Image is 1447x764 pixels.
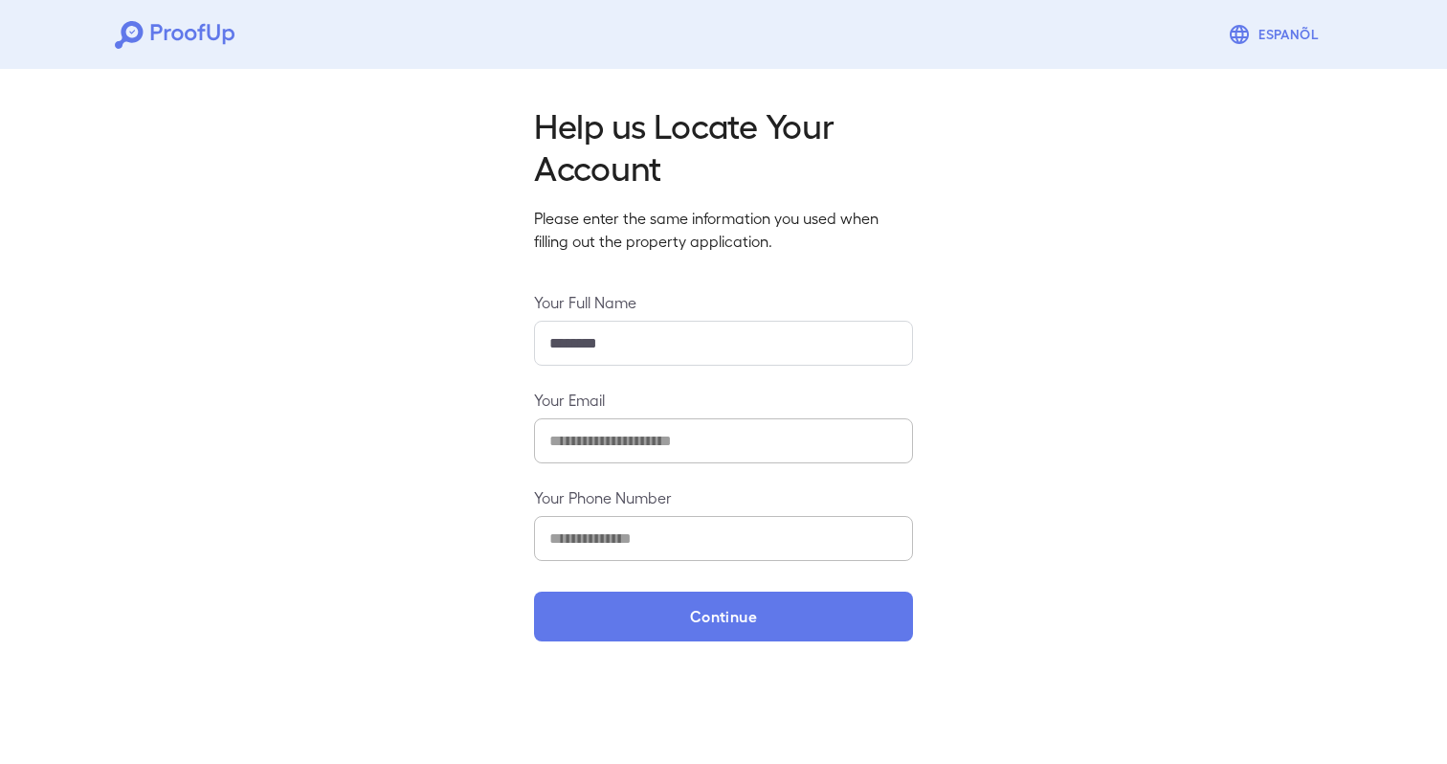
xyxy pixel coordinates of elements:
label: Your Email [534,389,913,411]
h2: Help us Locate Your Account [534,103,913,188]
p: Please enter the same information you used when filling out the property application. [534,207,913,253]
label: Your Full Name [534,291,913,313]
label: Your Phone Number [534,486,913,508]
button: Continue [534,592,913,641]
button: Espanõl [1220,15,1332,54]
